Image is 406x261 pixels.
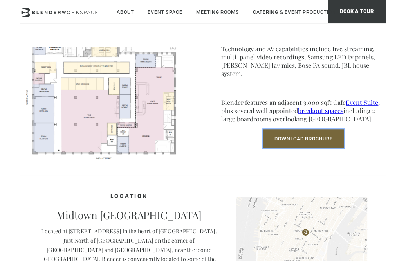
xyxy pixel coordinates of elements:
a: breakout spaces [298,106,343,115]
h4: Location [39,189,220,204]
img: FLOORPLAN-Screenshot-2025.png [20,18,185,161]
a: Event Suite [346,98,378,106]
iframe: Chat Widget [265,161,406,261]
a: Download Brochure [263,129,344,148]
p: Technology and AV capabilities include live streaming, multi-panel video recordings, Samsung LED ... [221,45,386,77]
p: Blender features an adjacent 3,000 sqft Cafe , plus several well appointed including 2 large boar... [221,98,386,123]
p: Midtown [GEOGRAPHIC_DATA] [39,209,220,221]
